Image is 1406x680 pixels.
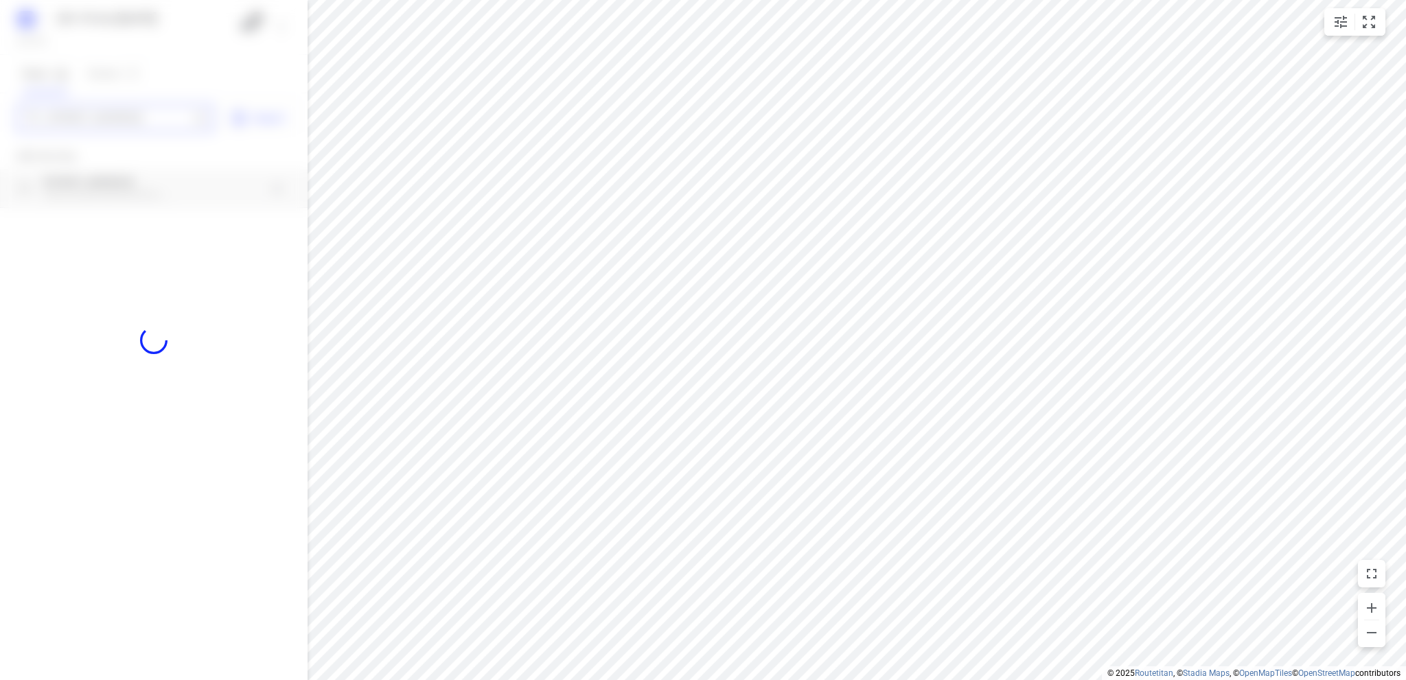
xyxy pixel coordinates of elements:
[1239,668,1292,678] a: OpenMapTiles
[1183,668,1230,678] a: Stadia Maps
[1324,8,1385,36] div: small contained button group
[1135,668,1173,678] a: Routetitan
[1107,668,1401,678] li: © 2025 , © , © © contributors
[1355,8,1383,36] button: Fit zoom
[1327,8,1355,36] button: Map settings
[1298,668,1355,678] a: OpenStreetMap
